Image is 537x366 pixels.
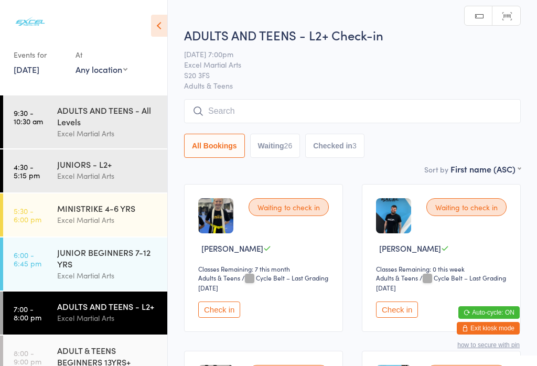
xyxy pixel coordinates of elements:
h2: ADULTS AND TEENS - L2+ Check-in [184,26,521,44]
span: / Cycle Belt – Last Grading [DATE] [376,273,506,292]
div: Excel Martial Arts [57,170,158,182]
button: Waiting26 [250,134,300,158]
span: S20 3FS [184,70,504,80]
div: Excel Martial Arts [57,214,158,226]
span: / Cycle Belt – Last Grading [DATE] [198,273,328,292]
span: [DATE] 7:00pm [184,49,504,59]
div: Adults & Teens [198,273,240,282]
button: Check in [376,302,418,318]
span: Adults & Teens [184,80,521,91]
time: 8:00 - 9:00 pm [14,349,41,365]
button: Exit kiosk mode [457,322,520,335]
div: Excel Martial Arts [57,312,158,324]
time: 4:30 - 5:15 pm [14,163,40,179]
span: [PERSON_NAME] [201,243,263,254]
div: Excel Martial Arts [57,270,158,282]
div: Waiting to check in [426,198,507,216]
div: MINISTRIKE 4-6 YRS [57,202,158,214]
input: Search [184,99,521,123]
div: 3 [352,142,357,150]
time: 9:30 - 10:30 am [14,109,43,125]
div: Any location [76,63,127,75]
div: ADULTS AND TEENS - L2+ [57,300,158,312]
time: 6:00 - 6:45 pm [14,251,41,267]
label: Sort by [424,164,448,175]
div: JUNIORS - L2+ [57,158,158,170]
div: ADULTS AND TEENS - All Levels [57,104,158,127]
div: Classes Remaining: 0 this week [376,264,510,273]
button: Checked in3 [305,134,364,158]
button: Check in [198,302,240,318]
img: Excel Martial Arts [10,8,50,36]
button: All Bookings [184,134,245,158]
div: Excel Martial Arts [57,127,158,139]
div: JUNIOR BEGINNERS 7-12 YRS [57,246,158,270]
span: [PERSON_NAME] [379,243,441,254]
div: Classes Remaining: 7 this month [198,264,332,273]
a: 4:30 -5:15 pmJUNIORS - L2+Excel Martial Arts [3,149,167,192]
img: image1628704643.png [376,198,411,233]
time: 5:30 - 6:00 pm [14,207,41,223]
div: Waiting to check in [249,198,329,216]
div: Events for [14,46,65,63]
a: [DATE] [14,63,39,75]
a: 9:30 -10:30 amADULTS AND TEENS - All LevelsExcel Martial Arts [3,95,167,148]
a: 5:30 -6:00 pmMINISTRIKE 4-6 YRSExcel Martial Arts [3,193,167,236]
div: Adults & Teens [376,273,418,282]
img: image1632433187.png [198,198,233,233]
div: At [76,46,127,63]
a: 7:00 -8:00 pmADULTS AND TEENS - L2+Excel Martial Arts [3,292,167,335]
div: First name (ASC) [450,163,521,175]
span: Excel Martial Arts [184,59,504,70]
button: Auto-cycle: ON [458,306,520,319]
button: how to secure with pin [457,341,520,349]
a: 6:00 -6:45 pmJUNIOR BEGINNERS 7-12 YRSExcel Martial Arts [3,238,167,290]
div: 26 [284,142,293,150]
time: 7:00 - 8:00 pm [14,305,41,321]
